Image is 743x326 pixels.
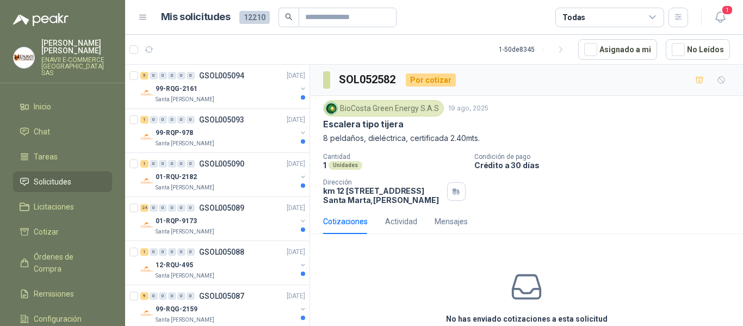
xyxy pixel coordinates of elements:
p: 99-RQG-2161 [156,84,197,94]
p: GSOL005089 [199,204,244,212]
p: [DATE] [287,203,305,213]
a: Solicitudes [13,171,112,192]
p: Santa [PERSON_NAME] [156,139,214,148]
div: 0 [150,116,158,124]
div: Unidades [329,161,362,170]
a: 1 0 0 0 0 0 GSOL005088[DATE] Company Logo12-RQU-495Santa [PERSON_NAME] [140,245,307,280]
img: Company Logo [140,131,153,144]
p: km 12 [STREET_ADDRESS] Santa Marta , [PERSON_NAME] [323,186,443,205]
p: Cantidad [323,153,466,161]
div: 0 [159,116,167,124]
p: GSOL005094 [199,72,244,79]
div: 5 [140,72,148,79]
div: 1 [140,248,148,256]
div: 0 [177,248,185,256]
p: Santa [PERSON_NAME] [156,227,214,236]
span: Configuración [34,313,82,325]
div: 0 [187,116,195,124]
span: Licitaciones [34,201,74,213]
button: No Leídos [666,39,730,60]
span: Remisiones [34,288,74,300]
p: [DATE] [287,247,305,257]
a: Cotizar [13,222,112,242]
img: Company Logo [140,219,153,232]
p: Santa [PERSON_NAME] [156,316,214,324]
h3: No has enviado cotizaciones a esta solicitud [446,313,608,325]
p: 01-RQU-2182 [156,172,197,182]
button: 1 [710,8,730,27]
div: 0 [150,72,158,79]
div: 24 [140,204,148,212]
a: 24 0 0 0 0 0 GSOL005089[DATE] Company Logo01-RQP-9173Santa [PERSON_NAME] [140,201,307,236]
span: 12210 [239,11,270,24]
p: 8 peldaños, dieléctrica, certificada 2.40mts. [323,132,730,144]
img: Logo peakr [13,13,69,26]
div: 0 [187,204,195,212]
p: Condición de pago [474,153,739,161]
p: 19 ago, 2025 [448,103,488,114]
p: GSOL005087 [199,292,244,300]
span: Inicio [34,101,51,113]
h1: Mis solicitudes [161,9,231,25]
p: Dirección [323,179,443,186]
h3: SOL052582 [339,71,397,88]
span: Tareas [34,151,58,163]
p: GSOL005090 [199,160,244,168]
div: 0 [168,292,176,300]
span: search [285,13,293,21]
p: GSOL005093 [199,116,244,124]
p: [DATE] [287,159,305,169]
a: Inicio [13,96,112,117]
img: Company Logo [140,175,153,188]
p: GSOL005088 [199,248,244,256]
span: Chat [34,126,50,138]
div: 0 [177,116,185,124]
div: 1 - 50 de 8345 [499,41,569,58]
div: 1 [140,160,148,168]
p: 99-RQP-978 [156,128,193,138]
a: 1 0 0 0 0 0 GSOL005090[DATE] Company Logo01-RQU-2182Santa [PERSON_NAME] [140,157,307,192]
div: 0 [168,72,176,79]
div: 0 [159,248,167,256]
div: 0 [187,292,195,300]
p: Santa [PERSON_NAME] [156,272,214,280]
div: 0 [168,204,176,212]
img: Company Logo [140,263,153,276]
div: Todas [562,11,585,23]
img: Company Logo [140,87,153,100]
p: ENAVII E-COMMERCE [GEOGRAPHIC_DATA] SAS [41,57,112,76]
img: Company Logo [325,102,337,114]
button: Asignado a mi [578,39,657,60]
p: Escalera tipo tijera [323,119,403,130]
span: Cotizar [34,226,59,238]
div: 0 [150,160,158,168]
img: Company Logo [14,47,34,68]
div: Mensajes [435,216,468,227]
div: 0 [150,248,158,256]
div: 0 [168,160,176,168]
div: 0 [150,204,158,212]
div: 0 [159,292,167,300]
a: 9 0 0 0 0 0 GSOL005087[DATE] Company Logo99-RQG-2159Santa [PERSON_NAME] [140,290,307,324]
div: Actividad [385,216,417,227]
div: 0 [150,292,158,300]
div: 0 [159,160,167,168]
div: 0 [187,248,195,256]
p: [DATE] [287,115,305,125]
img: Company Logo [140,307,153,320]
div: 0 [177,160,185,168]
div: 0 [177,72,185,79]
span: 1 [721,5,733,15]
span: Órdenes de Compra [34,251,102,275]
a: Licitaciones [13,196,112,217]
div: BioCosta Green Energy S.A.S [323,100,444,116]
p: [DATE] [287,71,305,81]
a: Chat [13,121,112,142]
a: 1 0 0 0 0 0 GSOL005093[DATE] Company Logo99-RQP-978Santa [PERSON_NAME] [140,113,307,148]
div: 0 [168,248,176,256]
div: Por cotizar [406,73,456,87]
p: Santa [PERSON_NAME] [156,183,214,192]
div: 0 [168,116,176,124]
p: Crédito a 30 días [474,161,739,170]
a: 5 0 0 0 0 0 GSOL005094[DATE] Company Logo99-RQG-2161Santa [PERSON_NAME] [140,69,307,104]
